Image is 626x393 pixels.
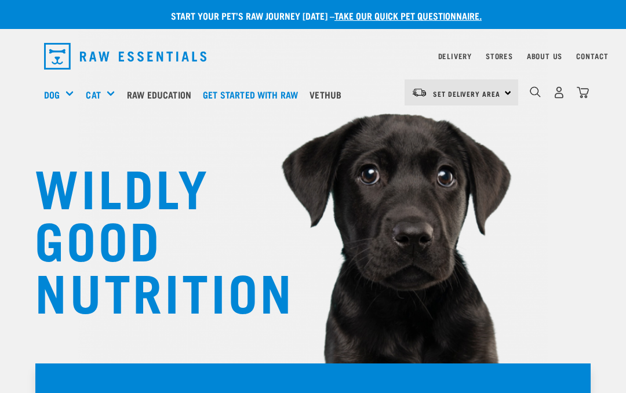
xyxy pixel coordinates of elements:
a: Dog [44,88,60,101]
img: home-icon@2x.png [577,86,589,99]
a: Get started with Raw [200,71,307,118]
img: van-moving.png [412,88,427,98]
nav: dropdown navigation [35,38,591,74]
a: Contact [576,54,609,58]
img: Raw Essentials Logo [44,43,206,70]
a: About Us [527,54,562,58]
img: home-icon-1@2x.png [530,86,541,97]
a: Cat [86,88,100,101]
a: Vethub [307,71,350,118]
h1: WILDLY GOOD NUTRITION [35,159,267,316]
img: user.png [553,86,565,99]
a: Raw Education [124,71,200,118]
a: Delivery [438,54,472,58]
a: Stores [486,54,513,58]
span: Set Delivery Area [433,92,500,96]
a: take our quick pet questionnaire. [334,13,482,18]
